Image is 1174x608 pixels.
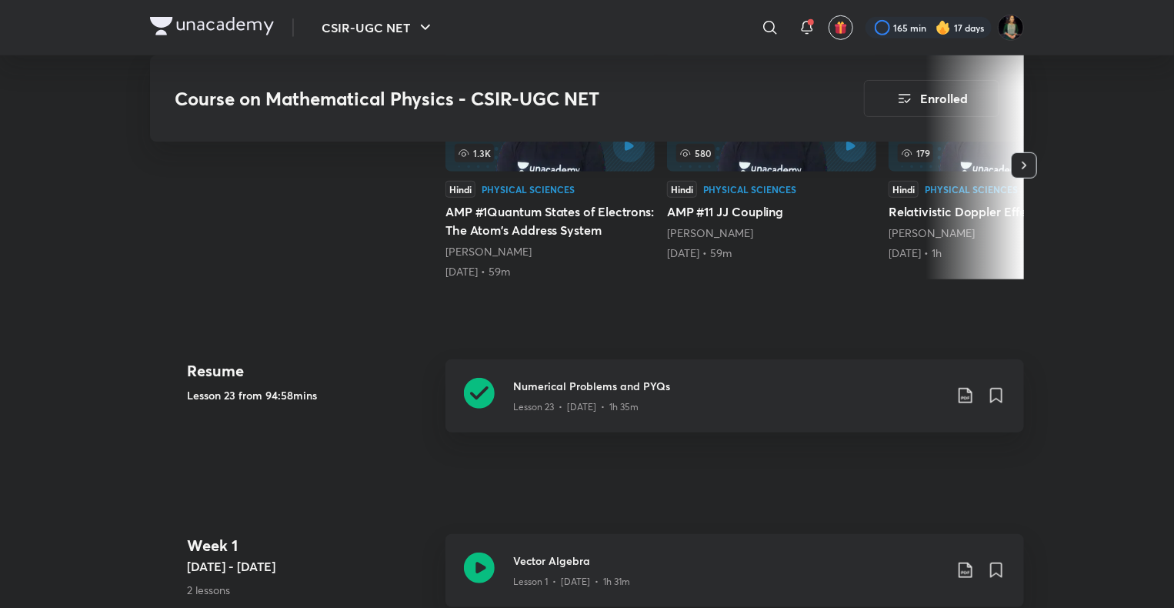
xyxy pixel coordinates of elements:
[187,534,433,557] h4: Week 1
[187,359,433,383] h4: Resume
[889,225,1098,241] div: Amit Ranjan
[455,144,494,162] span: 1.3K
[667,52,876,261] a: 580HindiPhysical SciencesAMP #11 JJ Coupling[PERSON_NAME][DATE] • 59m
[667,225,753,240] a: [PERSON_NAME]
[667,246,876,261] div: 20th Mar • 59m
[889,52,1098,261] a: 179HindiPhysical SciencesRelativistic Doppler Effect[PERSON_NAME][DATE] • 1h
[513,553,944,569] h3: Vector Algebra
[445,244,532,259] a: [PERSON_NAME]
[898,144,933,162] span: 179
[445,181,475,198] div: Hindi
[889,202,1098,221] h5: Relativistic Doppler Effect
[445,244,655,259] div: Amit Ranjan
[889,225,975,240] a: [PERSON_NAME]
[667,202,876,221] h5: AMP #11 JJ Coupling
[703,185,796,194] div: Physical Sciences
[445,52,655,279] a: AMP #1Quantum States of Electrons: The Atom's Address System
[513,400,639,414] p: Lesson 23 • [DATE] • 1h 35m
[889,52,1098,261] a: Relativistic Doppler Effect
[667,181,697,198] div: Hindi
[175,88,777,110] h3: Course on Mathematical Physics - CSIR-UGC NET
[150,17,274,39] a: Company Logo
[482,185,575,194] div: Physical Sciences
[445,52,655,279] a: 1.3KHindiPhysical SciencesAMP #1Quantum States of Electrons: The Atom's Address System[PERSON_NAM...
[513,575,630,589] p: Lesson 1 • [DATE] • 1h 31m
[150,17,274,35] img: Company Logo
[998,15,1024,41] img: Vamakshi Sharma
[445,202,655,239] h5: AMP #1Quantum States of Electrons: The Atom's Address System
[829,15,853,40] button: avatar
[676,144,715,162] span: 580
[667,52,876,261] a: AMP #11 JJ Coupling
[312,12,444,43] button: CSIR-UGC NET
[667,225,876,241] div: Amit Ranjan
[925,185,1018,194] div: Physical Sciences
[187,557,433,576] h5: [DATE] - [DATE]
[513,378,944,394] h3: Numerical Problems and PYQs
[889,181,919,198] div: Hindi
[834,21,848,35] img: avatar
[187,387,433,403] h5: Lesson 23 from 94:58mins
[889,246,1098,261] div: 4th Jul • 1h
[187,582,433,598] p: 2 lessons
[445,359,1024,451] a: Numerical Problems and PYQsLesson 23 • [DATE] • 1h 35m
[864,80,999,117] button: Enrolled
[936,20,951,35] img: streak
[445,264,655,279] div: 10th Mar • 59m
